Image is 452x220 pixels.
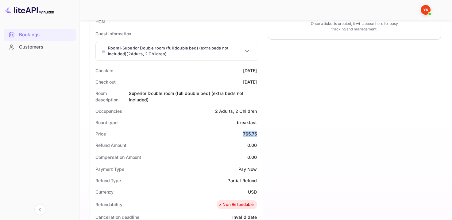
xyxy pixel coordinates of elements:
div: 2 Adults, 2 Children [215,108,257,114]
div: Board type [95,119,118,126]
div: Check-in [95,67,113,74]
div: [DATE] [243,79,257,85]
img: Yandex Support [421,5,431,15]
div: Payment Type [95,166,124,172]
div: Currency [95,189,114,195]
div: Superior Double room (full double bed) (extra beds not included) [129,90,257,103]
div: 0.00 [247,142,257,148]
div: 765.75 [243,131,257,137]
div: Customers [4,41,76,53]
div: Refundability [95,201,122,208]
p: Room 1 - Superior Double room (full double bed) (extra beds not included) ( 2 Adults , 2 Children ) [108,45,243,57]
img: LiteAPI logo [5,5,54,15]
div: Price [95,131,106,137]
div: Refund Amount [95,142,126,148]
div: Check out [95,79,116,85]
div: Refund Type [95,177,121,184]
div: 0.00 [247,154,257,160]
div: Partial Refund [227,177,257,184]
div: HCN [95,18,105,25]
div: Bookings [4,29,76,41]
p: Guest Information [95,30,257,37]
p: Once a ticket is created, it will appear here for easy tracking and management. [308,21,400,32]
div: [DATE] [243,67,257,74]
div: Room1-Superior Double room (full double bed) (extra beds not included)(2Adults, 2 Children) [96,42,257,60]
div: Compensation Amount [95,154,141,160]
div: Pay Now [238,166,257,172]
div: Room description [95,90,129,103]
div: Non Refundable [218,202,254,208]
button: Collapse navigation [34,204,45,215]
div: Customers [19,44,73,51]
a: Customers [4,41,76,53]
div: Bookings [19,31,73,38]
a: Bookings [4,29,76,40]
div: breakfast [237,119,257,126]
div: Occupancies [95,108,122,114]
div: USD [248,189,257,195]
